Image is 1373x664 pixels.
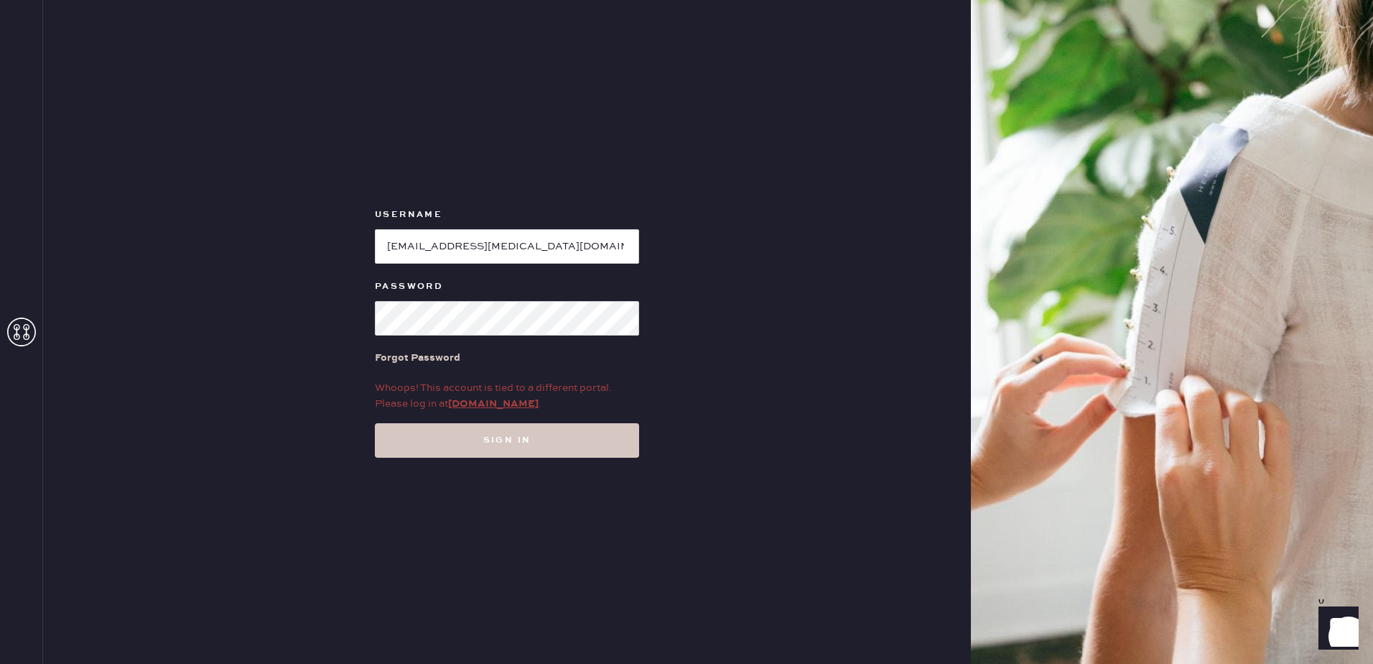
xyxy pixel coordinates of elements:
[375,350,460,366] div: Forgot Password
[375,229,639,264] input: e.g. john@doe.com
[375,278,639,295] label: Password
[375,336,460,380] a: Forgot Password
[448,397,539,410] a: [DOMAIN_NAME]
[375,206,639,223] label: Username
[375,423,639,458] button: Sign in
[1305,599,1367,661] iframe: Front Chat
[375,380,639,412] div: Whoops! This account is tied to a different portal. Please log in at .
